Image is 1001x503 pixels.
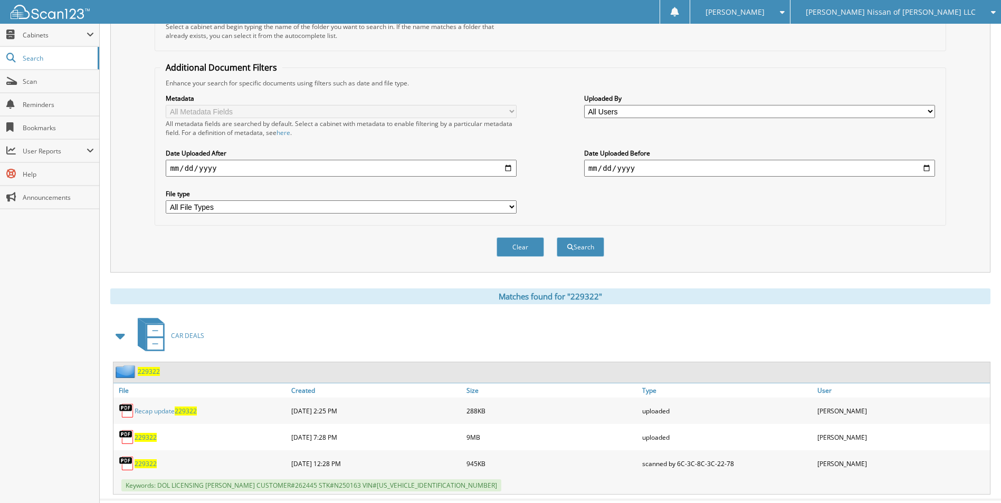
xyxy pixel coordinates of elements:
[464,400,639,421] div: 288KB
[706,9,765,15] span: [PERSON_NAME]
[116,365,138,378] img: folder2.png
[160,62,282,73] legend: Additional Document Filters
[640,400,815,421] div: uploaded
[131,315,204,356] a: CAR DEALS
[289,453,464,474] div: [DATE] 12:28 PM
[23,77,94,86] span: Scan
[464,383,639,398] a: Size
[815,383,990,398] a: User
[806,9,976,15] span: [PERSON_NAME] Nissan of [PERSON_NAME] LLC
[160,79,940,88] div: Enhance your search for specific documents using filters such as date and file type.
[121,479,501,491] span: Keywords: DOL LICENSING [PERSON_NAME] CUSTOMER#262445 STK#N250163 VIN#[US_VEHICLE_IDENTIFICATION_...
[464,427,639,448] div: 9MB
[464,453,639,474] div: 945KB
[138,367,160,376] a: 229322
[23,31,87,40] span: Cabinets
[23,100,94,109] span: Reminders
[557,237,604,257] button: Search
[23,123,94,132] span: Bookmarks
[23,170,94,179] span: Help
[815,400,990,421] div: [PERSON_NAME]
[23,54,92,63] span: Search
[497,237,544,257] button: Clear
[584,149,935,158] label: Date Uploaded Before
[815,453,990,474] div: [PERSON_NAME]
[135,433,157,442] a: 229322
[119,429,135,445] img: PDF.png
[166,160,517,177] input: start
[119,456,135,471] img: PDF.png
[113,383,289,398] a: File
[166,119,517,137] div: All metadata fields are searched by default. Select a cabinet with metadata to enable filtering b...
[175,407,197,415] span: 229322
[289,400,464,421] div: [DATE] 2:25 PM
[289,427,464,448] div: [DATE] 7:28 PM
[11,5,90,19] img: scan123-logo-white.svg
[815,427,990,448] div: [PERSON_NAME]
[640,453,815,474] div: scanned by 6C-3C-8C-3C-22-78
[584,94,935,103] label: Uploaded By
[135,459,157,468] a: 229322
[166,189,517,198] label: File type
[171,331,204,340] span: CAR DEALS
[110,288,990,304] div: Matches found for "229322"
[119,403,135,419] img: PDF.png
[166,149,517,158] label: Date Uploaded After
[640,383,815,398] a: Type
[289,383,464,398] a: Created
[166,94,517,103] label: Metadata
[23,193,94,202] span: Announcements
[948,452,1001,503] iframe: Chat Widget
[135,407,197,415] a: Recap update229322
[277,128,290,137] a: here
[23,147,87,156] span: User Reports
[166,22,517,40] div: Select a cabinet and begin typing the name of the folder you want to search in. If the name match...
[640,427,815,448] div: uploaded
[584,160,935,177] input: end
